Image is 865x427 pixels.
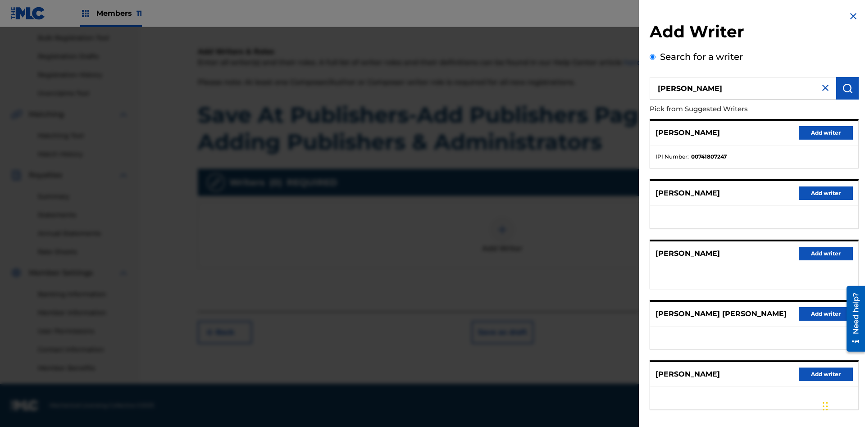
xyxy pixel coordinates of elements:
[799,126,853,140] button: Add writer
[823,393,828,420] div: Drag
[842,83,853,94] img: Search Works
[656,369,720,380] p: [PERSON_NAME]
[650,22,859,45] h2: Add Writer
[11,7,46,20] img: MLC Logo
[656,188,720,199] p: [PERSON_NAME]
[799,307,853,321] button: Add writer
[820,82,831,93] img: close
[137,9,142,18] span: 11
[656,153,689,161] span: IPI Number :
[799,247,853,260] button: Add writer
[80,8,91,19] img: Top Rightsholders
[656,309,787,319] p: [PERSON_NAME] [PERSON_NAME]
[656,127,720,138] p: [PERSON_NAME]
[820,384,865,427] iframe: Chat Widget
[691,153,727,161] strong: 00741807247
[656,248,720,259] p: [PERSON_NAME]
[660,51,743,62] label: Search for a writer
[96,8,142,18] span: Members
[799,368,853,381] button: Add writer
[650,100,807,119] p: Pick from Suggested Writers
[840,282,865,356] iframe: Resource Center
[799,186,853,200] button: Add writer
[650,77,836,100] input: Search writer's name or IPI Number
